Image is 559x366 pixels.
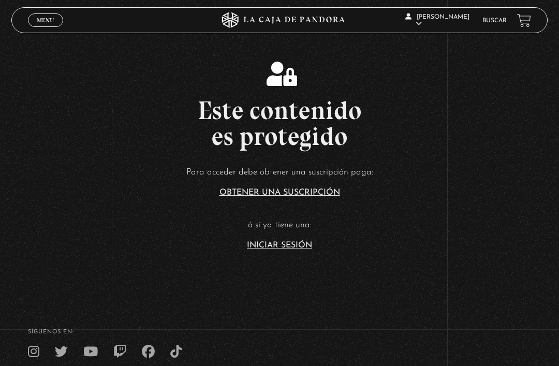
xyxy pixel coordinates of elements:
a: Iniciar Sesión [247,241,312,250]
a: Obtener una suscripción [219,188,340,197]
span: Cerrar [34,26,58,33]
h4: SÍguenos en: [28,329,531,335]
span: [PERSON_NAME] [405,14,469,27]
a: View your shopping cart [517,13,531,27]
a: Buscar [482,18,507,24]
span: Menu [37,17,54,23]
